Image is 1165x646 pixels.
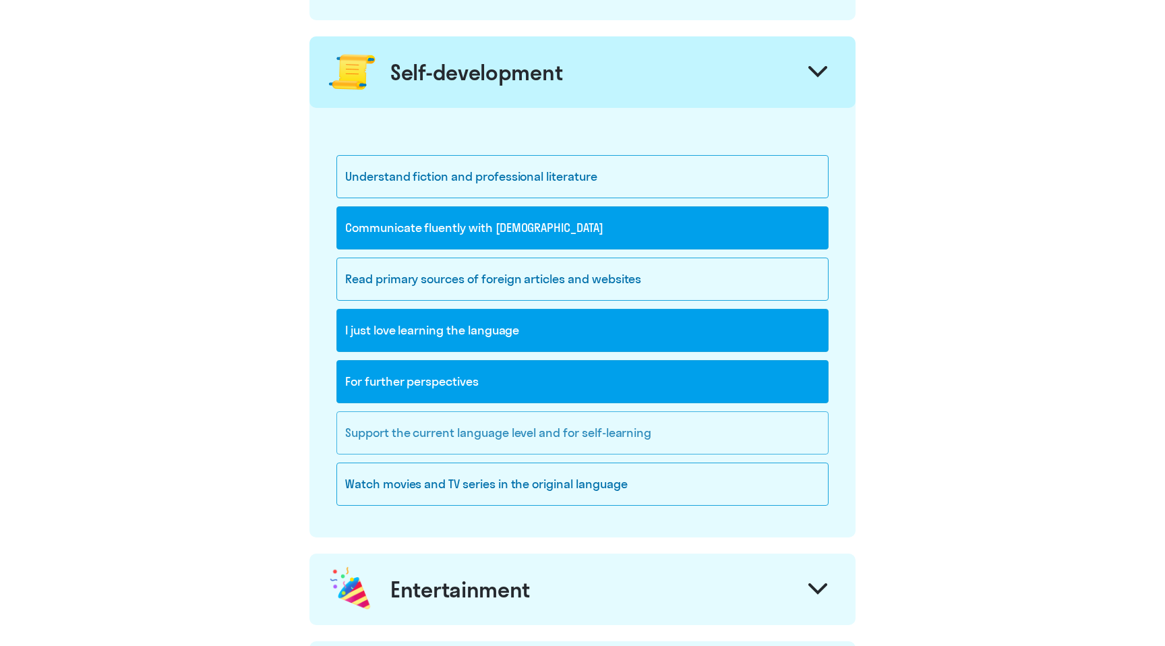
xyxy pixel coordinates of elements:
div: For further perspectives [336,360,829,403]
img: celebration.png [328,564,375,614]
div: Watch movies and TV series in the original language [336,463,829,506]
div: I just love learning the language [336,309,829,352]
div: Understand fiction and professional literature [336,155,829,198]
div: Self-development [390,59,562,86]
div: Communicate fluently with [DEMOGRAPHIC_DATA] [336,206,829,249]
img: roll.png [328,47,378,97]
div: Read primary sources of foreign articles and websites [336,258,829,301]
div: Entertainment [390,576,530,603]
div: Support the current language level and for self-learning [336,411,829,454]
